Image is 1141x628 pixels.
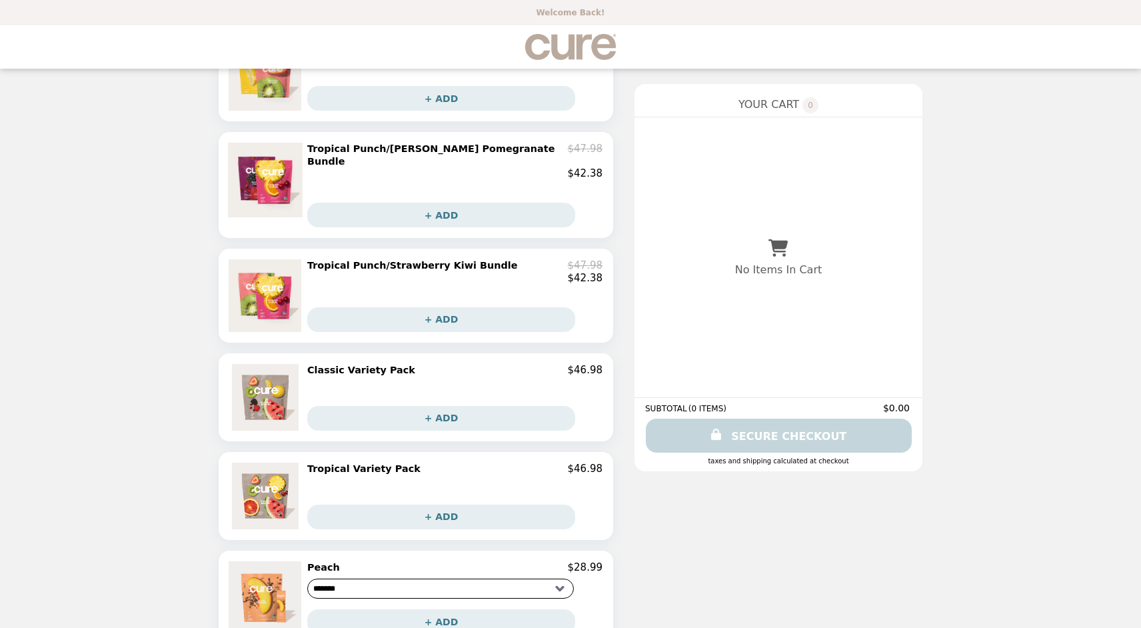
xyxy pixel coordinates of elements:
button: + ADD [307,307,575,332]
p: $46.98 [568,364,603,376]
img: Classic Variety Pack [232,364,302,431]
p: $28.99 [568,561,603,573]
h2: Classic Variety Pack [307,364,421,376]
h2: Tropical Punch/Strawberry Kiwi Bundle [307,259,523,271]
h2: Tropical Variety Pack [307,463,426,475]
img: Brand Logo [525,33,616,61]
img: Tropical Punch/Berry Pomegranate Bundle [228,143,306,217]
p: $46.98 [568,463,603,475]
p: No Items In Cart [735,263,822,276]
button: + ADD [307,406,575,431]
span: ( 0 ITEMS ) [688,404,726,413]
p: $42.38 [568,272,603,284]
select: Select a product variant [307,579,574,599]
button: + ADD [307,505,575,529]
div: Taxes and Shipping calculated at checkout [645,457,912,465]
h2: Peach [307,561,345,573]
button: + ADD [307,203,575,227]
p: $47.98 [568,259,603,271]
p: Welcome Back! [536,8,604,17]
p: $47.98 [568,143,603,167]
h2: Tropical Punch/[PERSON_NAME] Pomegranate Bundle [307,143,568,167]
img: Tropical Variety Pack [232,463,302,529]
span: SUBTOTAL [645,404,688,413]
img: Tropical Punch/Strawberry Kiwi Bundle [229,259,304,331]
span: 0 [802,97,818,113]
button: + ADD [307,86,575,111]
p: $42.38 [568,167,603,179]
span: $0.00 [883,403,912,413]
span: YOUR CART [738,98,799,111]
